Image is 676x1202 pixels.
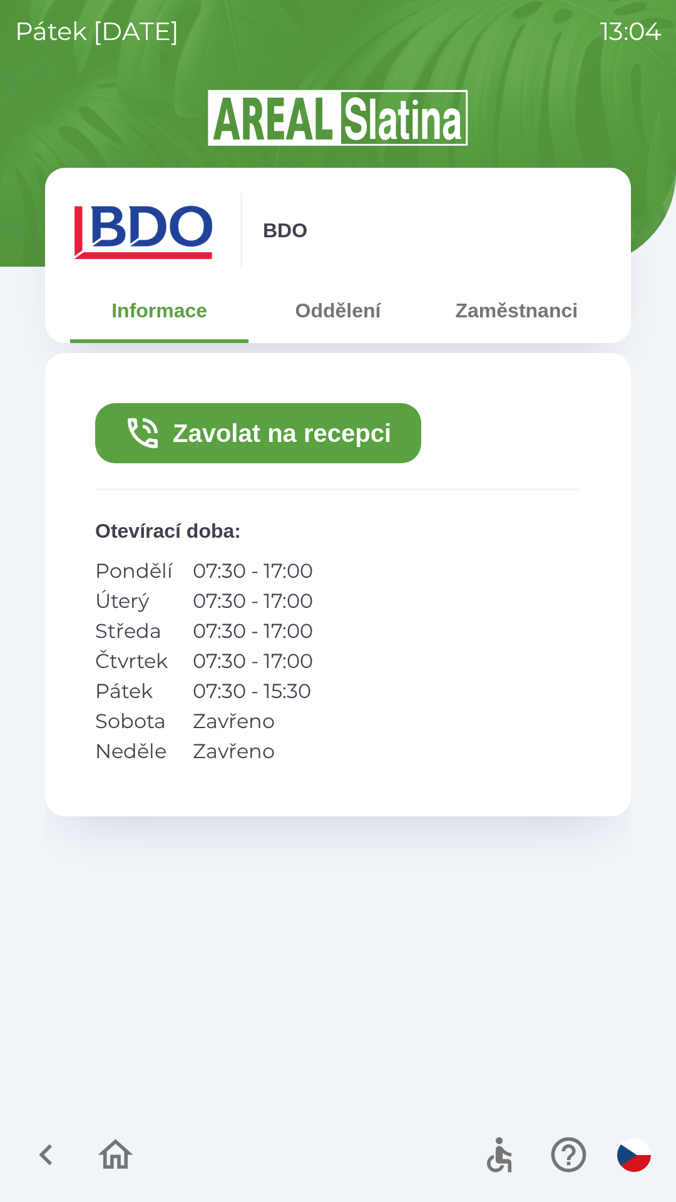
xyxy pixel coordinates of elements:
button: Oddělení [248,288,427,333]
p: Otevírací doba : [95,516,581,546]
p: Zavřeno [193,706,313,736]
img: ae7449ef-04f1-48ed-85b5-e61960c78b50.png [70,193,220,268]
img: cs flag [617,1138,651,1172]
p: Neděle [95,736,173,766]
p: Úterý [95,586,173,616]
p: 07:30 - 17:00 [193,616,313,646]
p: Čtvrtek [95,646,173,676]
p: Sobota [95,706,173,736]
p: Pátek [95,676,173,706]
button: Zavolat na recepci [95,403,421,463]
p: Pondělí [95,556,173,586]
p: Středa [95,616,173,646]
p: 07:30 - 17:00 [193,586,313,616]
p: 07:30 - 17:00 [193,646,313,676]
p: 13:04 [600,13,661,50]
button: Informace [70,288,248,333]
p: BDO [263,215,307,245]
img: Logo [45,88,631,148]
p: 07:30 - 17:00 [193,556,313,586]
button: Zaměstnanci [428,288,606,333]
p: 07:30 - 15:30 [193,676,313,706]
p: Zavřeno [193,736,313,766]
p: pátek [DATE] [15,13,179,50]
